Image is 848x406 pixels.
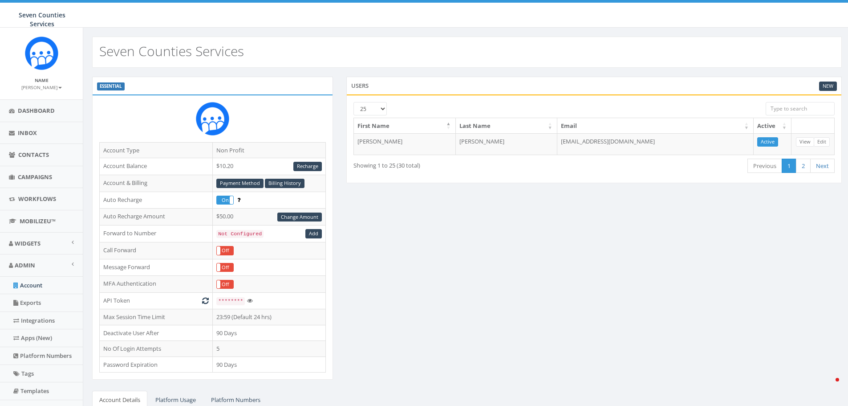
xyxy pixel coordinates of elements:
[213,357,326,373] td: 90 Days
[100,226,213,242] td: Forward to Number
[20,217,56,225] span: MobilizeU™
[100,309,213,325] td: Max Session Time Limit
[293,162,322,171] a: Recharge
[100,325,213,341] td: Deactivate User After
[557,133,754,155] td: [EMAIL_ADDRESS][DOMAIN_NAME]
[213,325,326,341] td: 90 Days
[100,276,213,293] td: MFA Authentication
[216,179,264,188] a: Payment Method
[217,246,233,255] label: Off
[782,159,796,173] a: 1
[796,159,811,173] a: 2
[15,261,35,269] span: Admin
[216,230,264,238] code: Not Configured
[216,246,234,255] div: OnOff
[196,102,229,135] img: Rally_Corp_Icon.png
[25,37,58,70] img: Rally_Corp_Icon.png
[100,341,213,357] td: No Of Login Attempts
[766,102,835,115] input: Type to search
[15,239,41,247] span: Widgets
[265,179,304,188] a: Billing History
[353,158,546,170] div: Showing 1 to 25 (30 total)
[747,159,782,173] a: Previous
[216,196,234,205] div: OnOff
[100,192,213,209] td: Auto Recharge
[35,77,49,83] small: Name
[814,137,830,147] a: Edit
[216,263,234,272] div: OnOff
[100,357,213,373] td: Password Expiration
[456,133,557,155] td: [PERSON_NAME]
[213,341,326,357] td: 5
[18,195,56,203] span: Workflows
[100,259,213,276] td: Message Forward
[819,82,837,91] a: New
[100,242,213,259] td: Call Forward
[810,159,835,173] a: Next
[18,173,52,181] span: Campaigns
[213,158,326,175] td: $10.20
[21,84,62,90] small: [PERSON_NAME]
[100,158,213,175] td: Account Balance
[97,82,125,90] label: ESSENTIAL
[100,175,213,192] td: Account & Billing
[354,118,455,134] th: First Name: activate to sort column descending
[217,280,233,289] label: Off
[213,309,326,325] td: 23:59 (Default 24 hrs)
[796,137,814,147] a: View
[354,133,455,155] td: [PERSON_NAME]
[21,83,62,91] a: [PERSON_NAME]
[99,44,244,58] h2: Seven Counties Services
[456,118,557,134] th: Last Name: activate to sort column ascending
[277,213,322,222] a: Change Amount
[18,129,37,137] span: Inbox
[202,298,209,303] i: Generate New Token
[305,229,322,238] a: Add
[216,280,234,289] div: OnOff
[100,142,213,158] td: Account Type
[18,151,49,159] span: Contacts
[818,376,839,397] iframe: Intercom live chat
[754,118,791,134] th: Active: activate to sort column ascending
[100,209,213,226] td: Auto Recharge Amount
[237,196,240,204] span: Enable to prevent campaign failure.
[217,263,233,272] label: Off
[213,142,326,158] td: Non Profit
[213,209,326,226] td: $50.00
[100,293,213,309] td: API Token
[346,77,842,94] div: Users
[217,196,233,205] label: On
[18,107,55,115] span: Dashboard
[19,11,65,28] span: Seven Counties Services
[757,137,778,147] a: Active
[557,118,754,134] th: Email: activate to sort column ascending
